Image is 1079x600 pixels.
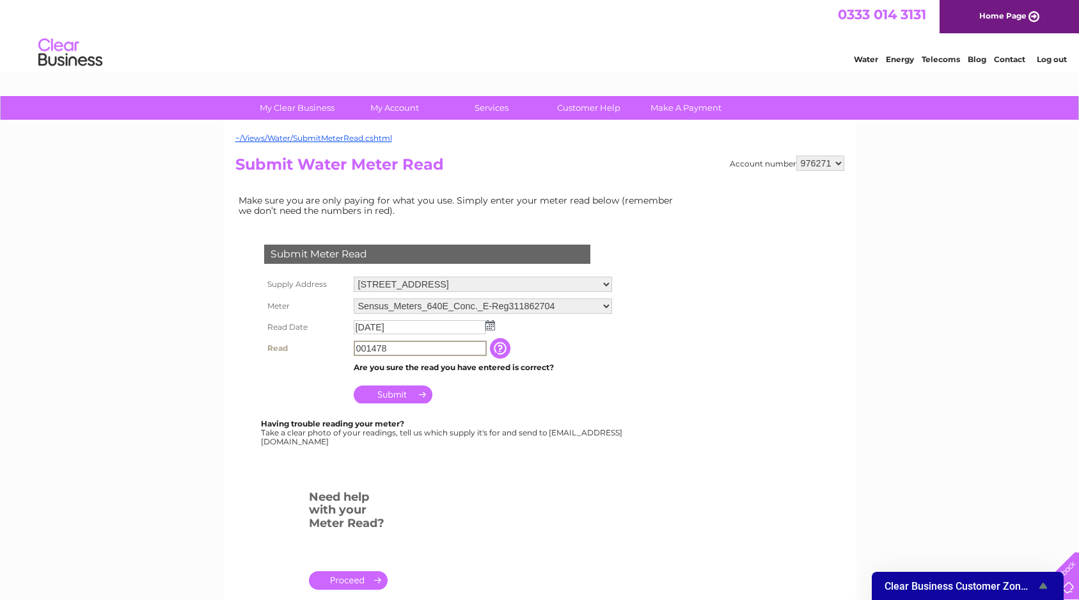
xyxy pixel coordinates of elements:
[885,578,1051,594] button: Show survey - Clear Business Customer Zone Survey
[244,96,350,120] a: My Clear Business
[264,245,590,264] div: Submit Meter Read
[633,96,739,120] a: Make A Payment
[730,156,844,171] div: Account number
[261,419,624,446] div: Take a clear photo of your readings, tell us which supply it's for and send to [EMAIL_ADDRESS][DO...
[854,54,878,64] a: Water
[536,96,642,120] a: Customer Help
[490,338,513,359] input: Information
[968,54,986,64] a: Blog
[261,419,404,428] b: Having trouble reading your meter?
[261,337,350,359] th: Read
[350,359,615,376] td: Are you sure the read you have entered is correct?
[238,7,842,62] div: Clear Business is a trading name of Verastar Limited (registered in [GEOGRAPHIC_DATA] No. 3667643...
[922,54,960,64] a: Telecoms
[885,580,1036,592] span: Clear Business Customer Zone Survey
[235,192,683,219] td: Make sure you are only paying for what you use. Simply enter your meter read below (remember we d...
[261,317,350,337] th: Read Date
[235,133,392,143] a: ~/Views/Water/SubmitMeterRead.cshtml
[886,54,914,64] a: Energy
[261,295,350,317] th: Meter
[485,320,495,330] img: ...
[309,488,388,537] h3: Need help with your Meter Read?
[838,6,926,22] a: 0333 014 3131
[235,156,844,180] h2: Submit Water Meter Read
[342,96,447,120] a: My Account
[354,385,432,403] input: Submit
[261,273,350,295] th: Supply Address
[994,54,1025,64] a: Contact
[439,96,544,120] a: Services
[38,33,103,72] img: logo.png
[309,571,388,590] a: .
[1037,54,1067,64] a: Log out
